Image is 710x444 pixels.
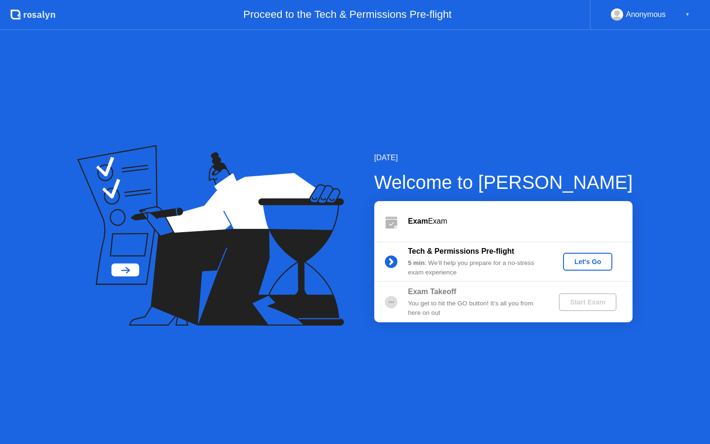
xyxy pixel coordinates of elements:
div: Start Exam [563,298,613,306]
button: Let's Go [563,253,612,271]
div: Let's Go [567,258,609,265]
div: You get to hit the GO button! It’s all you from here on out [408,299,543,318]
b: Tech & Permissions Pre-flight [408,247,514,255]
b: Exam Takeoff [408,288,456,296]
div: Exam [408,216,633,227]
div: ▼ [685,8,690,21]
b: 5 min [408,259,425,266]
b: Exam [408,217,428,225]
div: Anonymous [626,8,666,21]
div: : We’ll help you prepare for a no-stress exam experience [408,258,543,278]
button: Start Exam [559,293,617,311]
div: [DATE] [374,152,633,164]
div: Welcome to [PERSON_NAME] [374,168,633,196]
